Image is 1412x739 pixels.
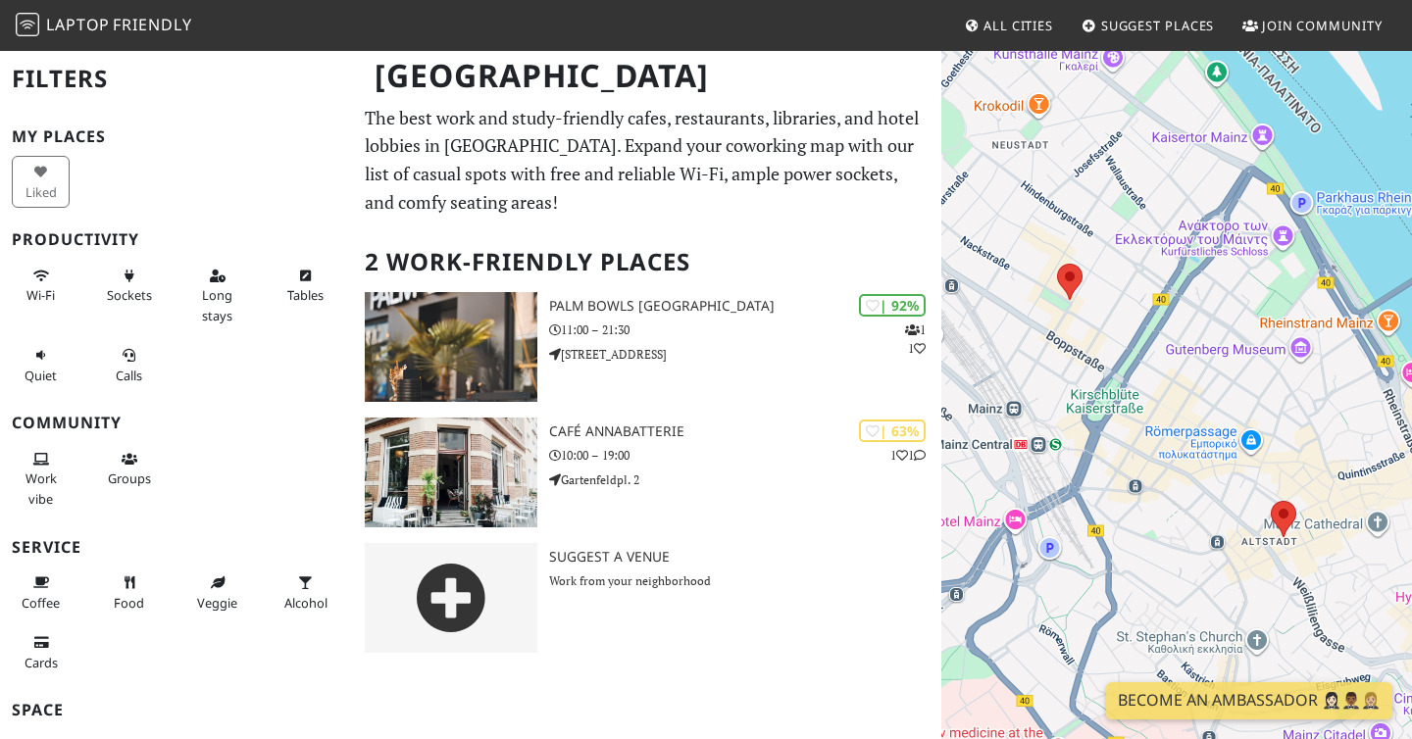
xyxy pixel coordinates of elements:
div: | 92% [859,294,926,317]
h3: Café Annabatterie [549,423,941,440]
button: Wi-Fi [12,260,70,312]
a: LaptopFriendly LaptopFriendly [16,9,192,43]
button: Sockets [100,260,158,312]
img: Palm Bowls Mainz [365,292,537,402]
p: Work from your neighborhood [549,571,941,590]
p: 11:00 – 21:30 [549,320,941,339]
button: Tables [277,260,334,312]
span: All Cities [983,17,1053,34]
p: [STREET_ADDRESS] [549,345,941,364]
span: Friendly [113,14,191,35]
p: 1 1 [890,446,926,465]
span: Group tables [108,469,151,487]
div: | 63% [859,419,926,442]
h2: Filters [12,49,341,109]
p: 10:00 – 19:00 [549,446,941,465]
button: Food [100,567,158,618]
span: Quiet [25,367,57,384]
img: LaptopFriendly [16,13,39,36]
button: Alcohol [277,567,334,618]
p: Gartenfeldpl. 2 [549,470,941,489]
button: Quiet [12,339,70,391]
span: People working [25,469,57,507]
span: Veggie [197,594,237,612]
p: 1 1 [905,320,926,358]
button: Coffee [12,567,70,618]
p: The best work and study-friendly cafes, restaurants, libraries, and hotel lobbies in [GEOGRAPHIC_... [365,104,930,217]
span: Video/audio calls [116,367,142,384]
span: Join Community [1262,17,1383,34]
span: Long stays [202,286,232,323]
h3: Space [12,701,341,719]
h3: Suggest a Venue [549,549,941,566]
a: Join Community [1235,8,1390,43]
a: Suggest Places [1074,8,1223,43]
span: Suggest Places [1101,17,1215,34]
a: Café Annabatterie | 63% 11 Café Annabatterie 10:00 – 19:00 Gartenfeldpl. 2 [353,418,941,527]
h3: Service [12,538,341,557]
span: Food [114,594,144,612]
h3: Community [12,414,341,432]
button: Long stays [188,260,246,331]
span: Power sockets [107,286,152,304]
button: Cards [12,626,70,678]
span: Work-friendly tables [287,286,324,304]
button: Groups [100,443,158,495]
span: Laptop [46,14,110,35]
a: All Cities [956,8,1061,43]
span: Stable Wi-Fi [26,286,55,304]
h1: [GEOGRAPHIC_DATA] [359,49,937,103]
h3: Palm Bowls [GEOGRAPHIC_DATA] [549,298,941,315]
h3: My Places [12,127,341,146]
span: Credit cards [25,654,58,671]
a: Become an Ambassador 🤵🏻‍♀️🤵🏾‍♂️🤵🏼‍♀️ [1106,682,1392,719]
img: Café Annabatterie [365,418,537,527]
span: Alcohol [284,594,328,612]
img: gray-place-d2bdb4477600e061c01bd816cc0f2ef0cfcb1ca9e3ad78868dd16fb2af073a21.png [365,543,537,653]
h2: 2 Work-Friendly Places [365,232,930,292]
button: Work vibe [12,443,70,515]
span: Coffee [22,594,60,612]
button: Calls [100,339,158,391]
button: Veggie [188,567,246,618]
h3: Productivity [12,230,341,249]
a: Palm Bowls Mainz | 92% 11 Palm Bowls [GEOGRAPHIC_DATA] 11:00 – 21:30 [STREET_ADDRESS] [353,292,941,402]
a: Suggest a Venue Work from your neighborhood [353,543,941,653]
